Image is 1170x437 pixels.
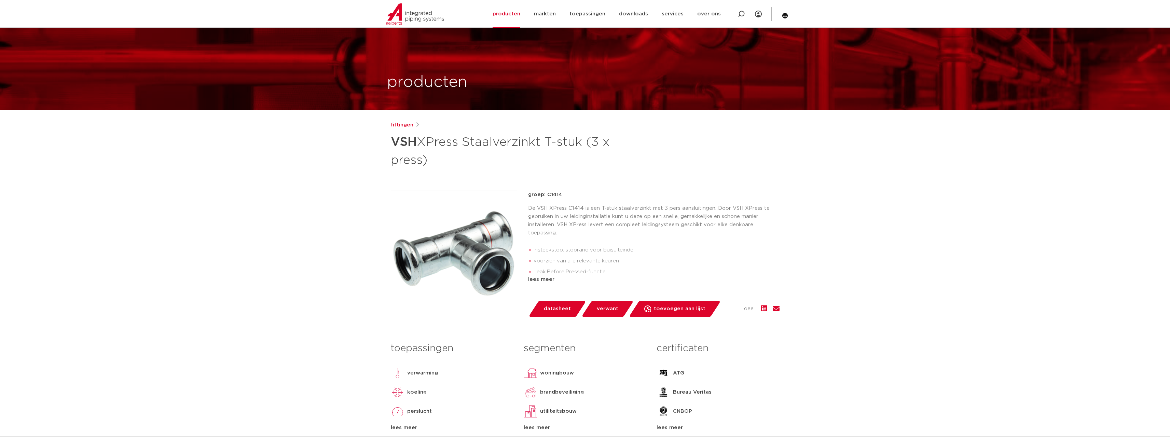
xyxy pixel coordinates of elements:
[524,424,646,432] div: lees meer
[540,369,574,377] p: woningbouw
[524,385,537,399] img: brandbeveiliging
[534,267,780,277] li: Leak Before Pressed-functie
[657,385,670,399] img: Bureau Veritas
[407,388,427,396] p: koeling
[407,369,438,377] p: verwarming
[407,407,432,415] p: perslucht
[528,191,780,199] p: groep: C1414
[673,369,684,377] p: ATG
[581,301,634,317] a: verwant
[540,407,577,415] p: utiliteitsbouw
[387,71,467,93] h1: producten
[524,405,537,418] img: utiliteitsbouw
[528,204,780,237] p: De VSH XPress C1414 is een T-stuk staalverzinkt met 3 pers aansluitingen. Door VSH XPress te gebr...
[654,303,705,314] span: toevoegen aan lijst
[391,132,647,169] h1: XPress Staalverzinkt T-stuk (3 x press)
[524,366,537,380] img: woningbouw
[657,424,779,432] div: lees meer
[391,121,413,129] a: fittingen
[673,407,692,415] p: CNBOP
[657,405,670,418] img: CNBOP
[391,385,404,399] img: koeling
[544,303,571,314] span: datasheet
[391,424,513,432] div: lees meer
[391,366,404,380] img: verwarming
[528,301,586,317] a: datasheet
[657,342,779,355] h3: certificaten
[391,136,417,148] strong: VSH
[391,191,517,317] img: Product Image for VSH XPress Staalverzinkt T-stuk (3 x press)
[524,342,646,355] h3: segmenten
[597,303,618,314] span: verwant
[391,342,513,355] h3: toepassingen
[528,275,780,284] div: lees meer
[540,388,584,396] p: brandbeveiliging
[673,388,712,396] p: Bureau Veritas
[657,366,670,380] img: ATG
[744,305,756,313] span: deel:
[534,245,780,256] li: insteekstop: stoprand voor buisuiteinde
[534,256,780,267] li: voorzien van alle relevante keuren
[391,405,404,418] img: perslucht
